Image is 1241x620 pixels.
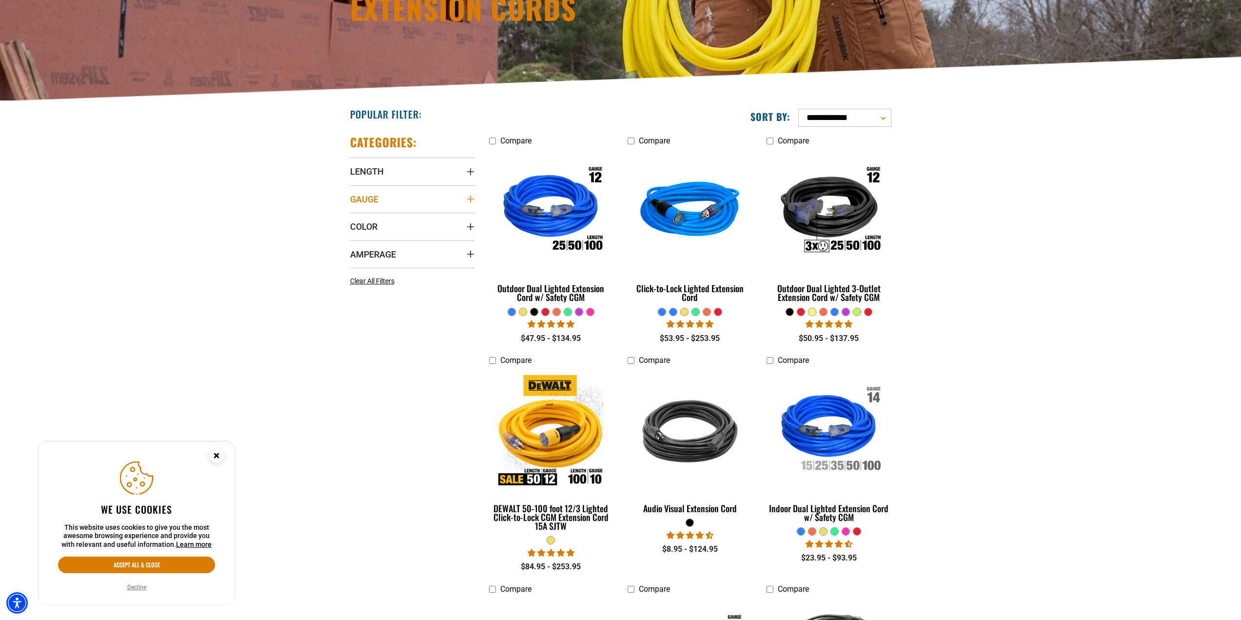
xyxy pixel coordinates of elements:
a: blue Click-to-Lock Lighted Extension Cord [628,150,752,307]
span: 4.40 stars [806,540,852,549]
a: Indoor Dual Lighted Extension Cord w/ Safety CGM Indoor Dual Lighted Extension Cord w/ Safety CGM [767,370,891,527]
span: Compare [500,136,532,145]
span: Compare [500,584,532,594]
h2: Categories: [350,135,417,150]
img: blue [629,155,751,267]
div: Indoor Dual Lighted Extension Cord w/ Safety CGM [767,504,891,521]
span: Compare [639,136,670,145]
span: Amperage [350,249,396,260]
span: Compare [500,356,532,365]
button: Decline [124,582,149,592]
span: 4.68 stars [667,531,713,540]
img: black [629,375,751,487]
summary: Length [350,158,474,185]
div: $50.95 - $137.95 [767,333,891,344]
span: 4.84 stars [528,548,574,558]
span: Color [350,221,377,232]
div: $23.95 - $93.95 [767,552,891,564]
label: Sort by: [750,110,790,123]
a: DEWALT 50-100 foot 12/3 Lighted Click-to-Lock CGM Extension Cord 15A SJTW DEWALT 50-100 foot 12/3... [489,370,613,536]
p: This website uses cookies to give you the most awesome browsing experience and provide you with r... [58,523,215,549]
span: 4.87 stars [667,320,713,329]
span: Clear All Filters [350,277,394,285]
div: Click-to-Lock Lighted Extension Cord [628,284,752,301]
a: Outdoor Dual Lighted 3-Outlet Extension Cord w/ Safety CGM Outdoor Dual Lighted 3-Outlet Extensio... [767,150,891,307]
button: Accept all & close [58,557,215,573]
span: 4.80 stars [806,320,852,329]
a: Clear All Filters [350,276,398,286]
span: Compare [778,584,809,594]
h2: Popular Filter: [350,108,422,120]
a: Outdoor Dual Lighted Extension Cord w/ Safety CGM Outdoor Dual Lighted Extension Cord w/ Safety CGM [489,150,613,307]
span: 4.81 stars [528,320,574,329]
div: $53.95 - $253.95 [628,333,752,344]
img: DEWALT 50-100 foot 12/3 Lighted Click-to-Lock CGM Extension Cord 15A SJTW [490,375,612,487]
span: Compare [639,356,670,365]
span: Compare [778,136,809,145]
div: Outdoor Dual Lighted Extension Cord w/ Safety CGM [489,284,613,301]
h2: We use cookies [58,503,215,516]
span: Compare [639,584,670,594]
span: Compare [778,356,809,365]
img: Outdoor Dual Lighted 3-Outlet Extension Cord w/ Safety CGM [768,155,890,267]
a: black Audio Visual Extension Cord [628,370,752,519]
div: $8.95 - $124.95 [628,543,752,555]
div: $47.95 - $134.95 [489,333,613,344]
img: Outdoor Dual Lighted Extension Cord w/ Safety CGM [490,155,612,267]
div: Audio Visual Extension Cord [628,504,752,513]
div: Accessibility Menu [6,592,28,614]
div: DEWALT 50-100 foot 12/3 Lighted Click-to-Lock CGM Extension Cord 15A SJTW [489,504,613,530]
div: $84.95 - $253.95 [489,561,613,573]
summary: Color [350,213,474,240]
button: Close this option [199,442,234,472]
summary: Gauge [350,185,474,213]
a: This website uses cookies to give you the most awesome browsing experience and provide you with r... [176,540,212,548]
img: Indoor Dual Lighted Extension Cord w/ Safety CGM [768,375,890,487]
span: Length [350,166,384,177]
span: Gauge [350,194,378,205]
div: Outdoor Dual Lighted 3-Outlet Extension Cord w/ Safety CGM [767,284,891,301]
summary: Amperage [350,240,474,268]
aside: Cookie Consent [39,442,234,605]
